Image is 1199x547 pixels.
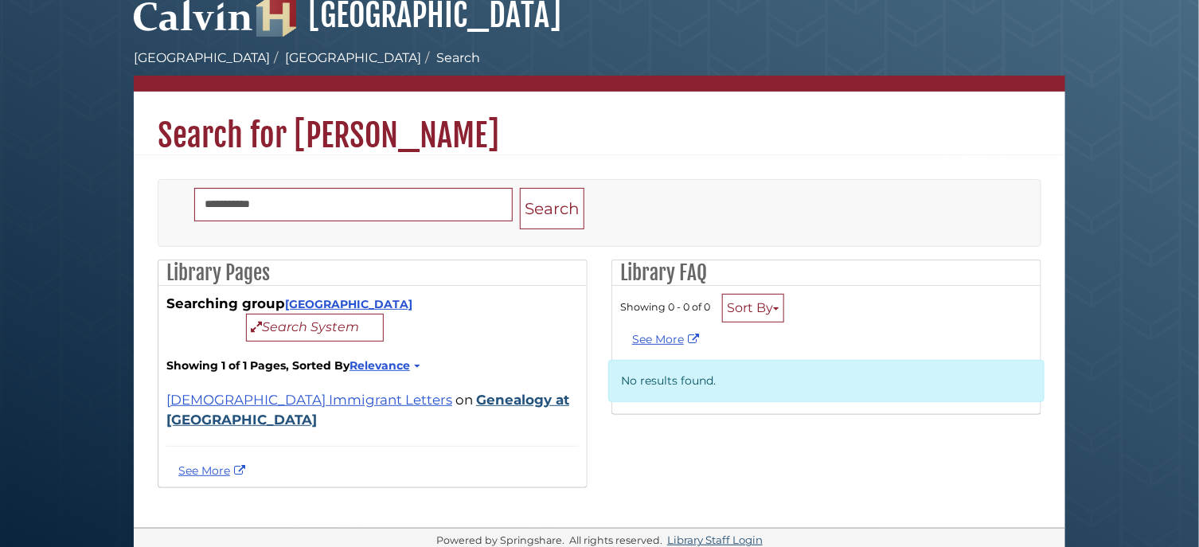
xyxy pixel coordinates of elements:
[158,260,587,286] h2: Library Pages
[520,188,584,230] button: Search
[166,392,452,408] a: [DEMOGRAPHIC_DATA] Immigrant Letters
[434,534,567,546] div: Powered by Springshare.
[285,50,421,65] a: [GEOGRAPHIC_DATA]
[134,92,1065,155] h1: Search for [PERSON_NAME]
[722,294,784,322] button: Sort By
[166,294,579,342] div: Searching group
[350,358,418,373] a: Relevance
[285,297,412,311] a: [GEOGRAPHIC_DATA]
[567,534,665,546] div: All rights reserved.
[134,50,270,65] a: [GEOGRAPHIC_DATA]
[178,463,249,478] a: See more Gabriel fox results
[166,358,579,374] strong: Showing 1 of 1 Pages, Sorted By
[421,49,480,68] li: Search
[620,301,710,313] span: Showing 0 - 0 of 0
[455,392,473,408] span: on
[134,16,253,30] a: Calvin University
[246,314,384,342] button: Search System
[608,360,1045,402] p: No results found.
[667,533,763,546] a: Library Staff Login
[134,49,1065,92] nav: breadcrumb
[632,332,703,346] a: See More
[612,260,1041,286] h2: Library FAQ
